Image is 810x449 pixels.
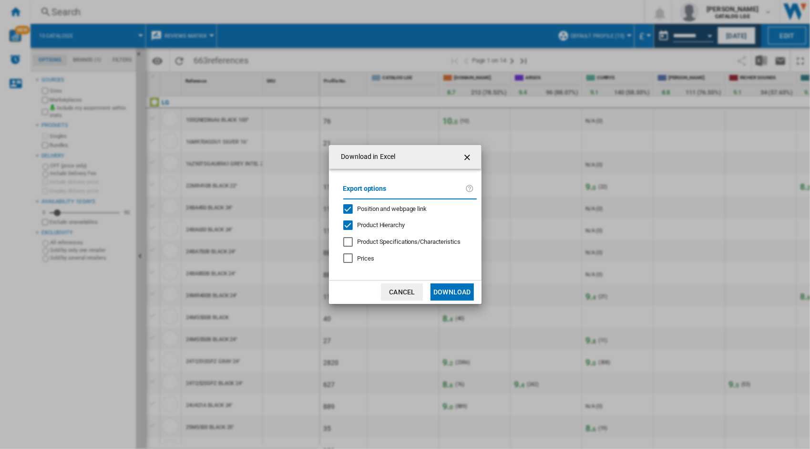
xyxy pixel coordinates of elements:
button: Download [431,283,473,301]
md-checkbox: Position and webpage link [343,204,469,213]
ng-md-icon: getI18NText('BUTTONS.CLOSE_DIALOG') [462,152,474,163]
label: Export options [343,183,465,201]
button: getI18NText('BUTTONS.CLOSE_DIALOG') [459,147,478,167]
button: Cancel [381,283,423,301]
div: Only applies to Category View [358,238,461,246]
span: Product Specifications/Characteristics [358,238,461,245]
h4: Download in Excel [337,152,396,162]
span: Prices [358,255,374,262]
md-checkbox: Prices [343,254,477,263]
span: Position and webpage link [358,205,427,212]
span: Product Hierarchy [358,221,405,229]
md-checkbox: Product Hierarchy [343,221,469,230]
